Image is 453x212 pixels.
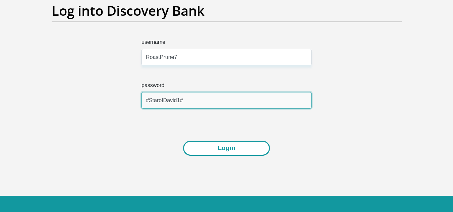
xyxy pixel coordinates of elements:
[183,141,270,156] button: Login
[141,49,312,65] input: Username
[141,81,312,92] label: password
[141,92,312,109] input: Password
[141,38,312,49] label: username
[52,3,402,19] h2: Log into Discovery Bank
